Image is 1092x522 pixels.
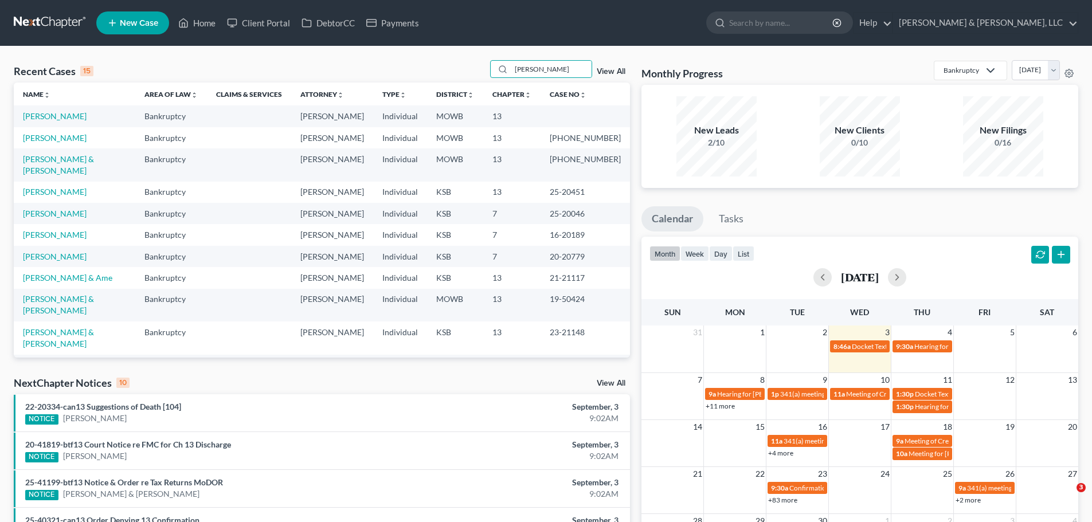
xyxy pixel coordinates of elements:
[821,373,828,387] span: 9
[1053,483,1081,511] iframe: Intercom live chat
[817,420,828,434] span: 16
[221,13,296,33] a: Client Portal
[896,390,914,398] span: 1:30p
[946,325,953,339] span: 4
[483,127,541,148] td: 13
[696,373,703,387] span: 7
[896,402,914,411] span: 1:30p
[373,289,427,321] td: Individual
[291,148,373,181] td: [PERSON_NAME]
[291,355,373,387] td: [PERSON_NAME]
[135,267,207,288] td: Bankruptcy
[915,402,1004,411] span: Hearing for [PERSON_NAME]
[135,289,207,321] td: Bankruptcy
[483,182,541,203] td: 13
[896,449,907,458] span: 10a
[709,246,733,261] button: day
[135,182,207,203] td: Bankruptcy
[25,490,58,500] div: NOTICE
[541,289,630,321] td: 19-50424
[373,148,427,181] td: Individual
[580,92,586,99] i: unfold_more
[909,449,999,458] span: Meeting for [PERSON_NAME]
[956,496,981,504] a: +2 more
[641,66,723,80] h3: Monthly Progress
[541,267,630,288] td: 21-21117
[382,90,406,99] a: Typeunfold_more
[25,477,223,487] a: 25-41199-btf13 Notice & Order re Tax Returns MoDOR
[63,450,127,462] a: [PERSON_NAME]
[541,182,630,203] td: 25-20451
[427,246,483,267] td: KSB
[427,355,483,387] td: MOWB
[914,342,1071,351] span: Hearing for [PERSON_NAME] and [PERSON_NAME]
[942,467,953,481] span: 25
[428,439,619,450] div: September, 3
[820,137,900,148] div: 0/10
[1004,467,1016,481] span: 26
[759,373,766,387] span: 8
[483,321,541,354] td: 13
[967,484,1078,492] span: 341(a) meeting for [PERSON_NAME]
[23,294,94,315] a: [PERSON_NAME] & [PERSON_NAME]
[692,420,703,434] span: 14
[63,413,127,424] a: [PERSON_NAME]
[373,355,427,387] td: Individual
[296,13,361,33] a: DebtorCC
[23,327,94,348] a: [PERSON_NAME] & [PERSON_NAME]
[1009,325,1016,339] span: 5
[25,414,58,425] div: NOTICE
[23,273,112,282] a: [PERSON_NAME] & Ame
[676,137,757,148] div: 2/10
[135,203,207,224] td: Bankruptcy
[790,307,805,317] span: Tue
[846,390,1034,398] span: Meeting of Creditors for [PERSON_NAME] & [PERSON_NAME]
[833,342,851,351] span: 8:46a
[23,111,87,121] a: [PERSON_NAME]
[427,182,483,203] td: KSB
[550,90,586,99] a: Case Nounfold_more
[780,390,958,398] span: 341(a) meeting for [PERSON_NAME] and [PERSON_NAME]
[709,390,716,398] span: 9a
[483,355,541,387] td: 13
[1071,325,1078,339] span: 6
[337,92,344,99] i: unfold_more
[525,92,531,99] i: unfold_more
[979,307,991,317] span: Fri
[709,206,754,231] a: Tasks
[492,90,531,99] a: Chapterunfold_more
[373,224,427,245] td: Individual
[541,355,630,387] td: 23-40116-btf13
[759,325,766,339] span: 1
[428,477,619,488] div: September, 3
[483,267,541,288] td: 13
[692,325,703,339] span: 31
[428,488,619,500] div: 9:02AM
[541,148,630,181] td: [PHONE_NUMBER]
[641,206,703,231] a: Calendar
[14,64,93,78] div: Recent Cases
[597,68,625,76] a: View All
[771,390,779,398] span: 1p
[483,203,541,224] td: 7
[541,321,630,354] td: 23-21148
[373,267,427,288] td: Individual
[717,390,862,398] span: Hearing for [PERSON_NAME] [PERSON_NAME]
[541,224,630,245] td: 16-20189
[291,267,373,288] td: [PERSON_NAME]
[428,450,619,462] div: 9:02AM
[373,203,427,224] td: Individual
[436,90,474,99] a: Districtunfold_more
[63,488,199,500] a: [PERSON_NAME] & [PERSON_NAME]
[754,420,766,434] span: 15
[1040,307,1054,317] span: Sat
[541,127,630,148] td: [PHONE_NUMBER]
[428,401,619,413] div: September, 3
[1004,373,1016,387] span: 12
[135,148,207,181] td: Bankruptcy
[427,321,483,354] td: KSB
[300,90,344,99] a: Attorneyunfold_more
[511,61,592,77] input: Search by name...
[291,105,373,127] td: [PERSON_NAME]
[373,321,427,354] td: Individual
